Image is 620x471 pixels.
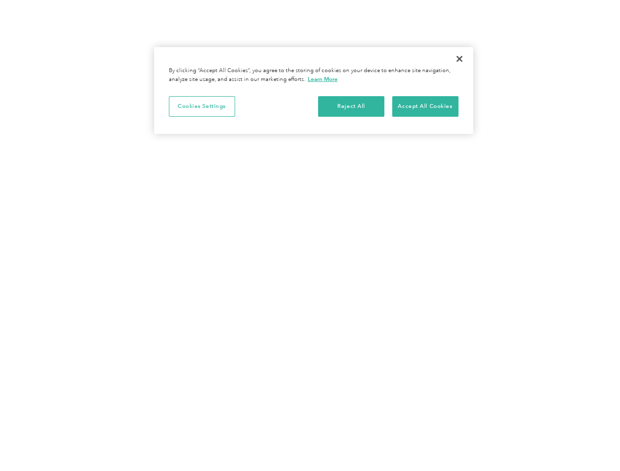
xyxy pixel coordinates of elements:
button: Close [449,48,470,70]
div: By clicking “Accept All Cookies”, you agree to the storing of cookies on your device to enhance s... [169,67,458,84]
button: Accept All Cookies [392,96,458,117]
div: Cookie banner [154,47,473,134]
button: Cookies Settings [169,96,235,117]
div: Privacy [154,47,473,134]
a: More information about your privacy, opens in a new tab [308,76,338,82]
button: Reject All [318,96,384,117]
